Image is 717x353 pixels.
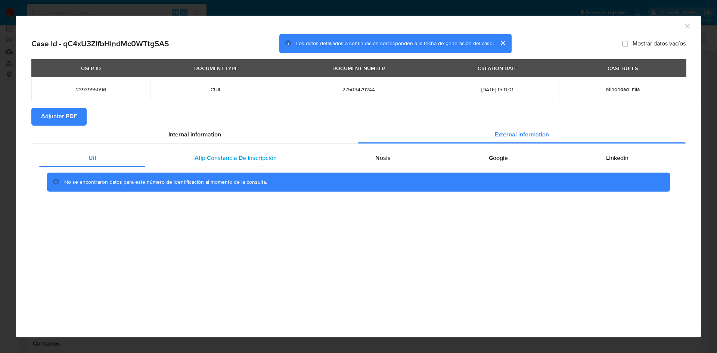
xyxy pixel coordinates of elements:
span: 27503479244 [291,86,427,93]
span: Minoridad_mla [606,85,640,93]
div: DOCUMENT NUMBER [328,62,389,75]
span: No se encontraron datos para este número de identificación al momento de la consulta. [64,178,267,186]
span: Internal information [168,130,221,139]
span: Uif [89,154,96,162]
span: Linkedin [606,154,628,162]
span: Adjuntar PDF [41,108,77,125]
span: CUIL [159,86,273,93]
button: Cerrar ventana [684,22,690,29]
span: Google [489,154,508,162]
span: [DATE] 15:11:01 [445,86,550,93]
span: Afip Constancia De Inscripción [195,154,277,162]
span: Los datos detallados a continuación corresponden a la fecha de generación del caso. [296,40,494,47]
div: USER ID [77,62,105,75]
span: 2393995096 [40,86,141,93]
h2: Case Id - qC4xU3ZlfbHlndMc0WTtgSAS [31,39,169,48]
button: cerrar [494,34,512,52]
div: closure-recommendation-modal [16,16,701,337]
span: Nosis [375,154,391,162]
div: CREATION DATE [473,62,522,75]
input: Mostrar datos vacíos [622,41,628,47]
div: Detailed info [31,126,686,144]
span: Mostrar datos vacíos [633,40,686,47]
div: CASE RULES [603,62,642,75]
button: Adjuntar PDF [31,108,87,126]
span: External information [495,130,549,139]
div: Detailed external info [39,149,678,167]
div: DOCUMENT TYPE [190,62,242,75]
